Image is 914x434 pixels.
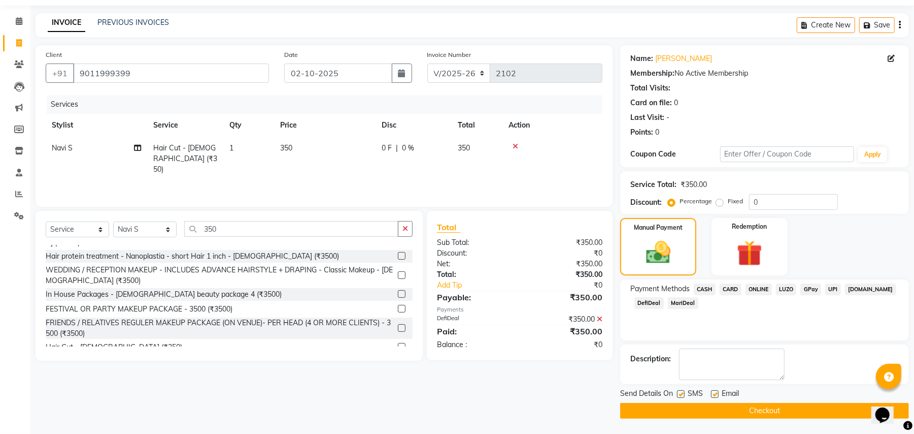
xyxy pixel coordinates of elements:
th: Qty [223,114,274,137]
a: [PERSON_NAME] [655,53,712,64]
div: ₹0 [520,339,610,350]
div: ₹350.00 [520,237,610,248]
div: FRIENDS / RELATIVES REGULER MAKEUP PACKAGE (ON VENUE)- PER HEAD (4 OR MORE CLIENTS) - 3500 (₹3500) [46,318,394,339]
div: ₹350.00 [520,269,610,280]
div: 0 [655,127,659,138]
button: +91 [46,64,74,83]
button: Checkout [620,403,909,419]
div: Payments [437,305,602,314]
a: Add Tip [429,280,535,291]
div: Description: [630,354,671,364]
input: Search or Scan [184,221,398,237]
div: No Active Membership [630,68,899,79]
th: Disc [376,114,452,137]
div: ₹350.00 [520,259,610,269]
button: Create New [797,17,855,33]
div: Coupon Code [630,149,720,160]
label: Percentage [680,197,712,206]
div: ₹0 [535,280,610,291]
th: Price [274,114,376,137]
span: CARD [720,284,741,295]
div: Discount: [429,248,520,259]
span: MariDeal [668,297,698,309]
div: In House Packages - [DEMOGRAPHIC_DATA] beauty package 4 (₹3500) [46,289,282,300]
span: Send Details On [620,388,673,401]
label: Fixed [728,197,743,206]
span: Hair Cut - [DEMOGRAPHIC_DATA] (₹350) [153,143,217,174]
div: Total Visits: [630,83,670,94]
label: Manual Payment [634,223,683,232]
th: Total [452,114,502,137]
span: UPI [825,284,841,295]
label: Date [284,50,298,59]
div: Total: [429,269,520,280]
span: DefiDeal [634,297,664,309]
th: Stylist [46,114,147,137]
img: _gift.svg [729,237,770,269]
span: Payment Methods [630,284,690,294]
div: ₹350.00 [520,325,610,337]
div: Sub Total: [429,237,520,248]
div: 0 [674,98,678,108]
label: Redemption [732,222,767,231]
input: Search by Name/Mobile/Email/Code [73,64,269,83]
label: Client [46,50,62,59]
div: Discount: [630,197,662,208]
button: Apply [858,147,887,162]
span: | [396,143,398,153]
span: GPay [800,284,821,295]
button: Save [859,17,895,33]
span: LUZO [776,284,797,295]
a: INVOICE [48,14,85,32]
span: ONLINE [746,284,772,295]
div: - [666,112,669,123]
div: Services [47,95,610,114]
div: Paid: [429,325,520,337]
div: ₹350.00 [520,314,610,325]
input: Enter Offer / Coupon Code [720,146,854,162]
div: Card on file: [630,98,672,108]
span: Navi S [52,143,73,152]
a: PREVIOUS INVOICES [97,18,169,27]
div: Name: [630,53,653,64]
div: ₹350.00 [520,291,610,303]
span: Total [437,222,460,233]
label: Invoice Number [427,50,471,59]
span: 1 [229,143,233,152]
div: Balance : [429,339,520,350]
span: Email [722,388,739,401]
div: Service Total: [630,179,676,190]
iframe: chat widget [871,393,904,424]
span: [DOMAIN_NAME] [845,284,896,295]
div: ₹0 [520,248,610,259]
div: Hair protein treatment - Nanoplastia - short Hair 1 inch - [DEMOGRAPHIC_DATA] (₹3500) [46,251,339,262]
th: Service [147,114,223,137]
span: 350 [280,143,292,152]
img: _cash.svg [638,238,679,267]
div: WEDDING / RECEPTION MAKEUP - INCLUDES ADVANCE HAIRSTYLE + DRAPING - Classic Makeup - [DEMOGRAPHIC... [46,265,394,286]
div: DefiDeal [429,314,520,325]
div: Payable: [429,291,520,303]
div: ₹350.00 [681,179,707,190]
div: Last Visit: [630,112,664,123]
div: Hair Cut - [DEMOGRAPHIC_DATA] (₹350) [46,342,182,353]
span: 0 F [382,143,392,153]
span: 0 % [402,143,414,153]
th: Action [502,114,602,137]
div: FESTIVAL OR PARTY MAKEUP PACKAGE - 3500 (₹3500) [46,304,232,315]
div: Net: [429,259,520,269]
span: CASH [694,284,716,295]
span: 350 [458,143,470,152]
div: Membership: [630,68,674,79]
span: SMS [688,388,703,401]
div: Points: [630,127,653,138]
